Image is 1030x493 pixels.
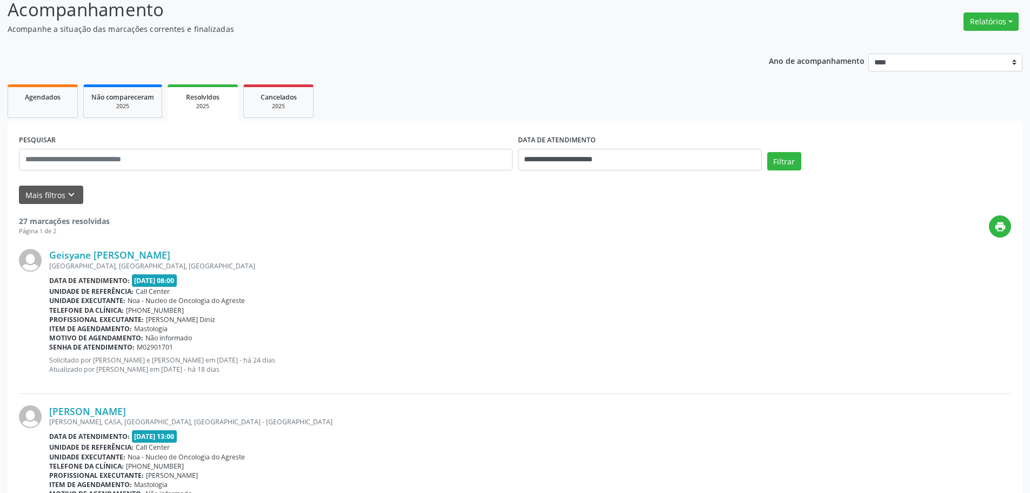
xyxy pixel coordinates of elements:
[49,296,125,305] b: Unidade executante:
[19,186,83,205] button: Mais filtroskeyboard_arrow_down
[49,343,135,352] b: Senha de atendimento:
[91,93,154,102] span: Não compareceram
[49,405,126,417] a: [PERSON_NAME]
[49,356,1011,374] p: Solicitado por [PERSON_NAME] e [PERSON_NAME] em [DATE] - há 24 dias Atualizado por [PERSON_NAME] ...
[994,221,1006,233] i: print
[128,296,245,305] span: Noa - Nucleo de Oncologia do Agreste
[518,132,596,149] label: DATA DE ATENDIMENTO
[19,216,110,226] strong: 27 marcações resolvidas
[134,324,168,333] span: Mastologia
[49,276,130,285] b: Data de atendimento:
[146,315,215,324] span: [PERSON_NAME] Diniz
[49,261,1011,271] div: [GEOGRAPHIC_DATA], [GEOGRAPHIC_DATA], [GEOGRAPHIC_DATA]
[49,315,144,324] b: Profissional executante:
[49,287,134,296] b: Unidade de referência:
[91,102,154,110] div: 2025
[767,152,801,170] button: Filtrar
[49,306,124,315] b: Telefone da clínica:
[251,102,305,110] div: 2025
[769,54,865,67] p: Ano de acompanhamento
[49,249,170,261] a: Geisyane [PERSON_NAME]
[134,480,168,489] span: Mastologia
[8,23,718,35] p: Acompanhe a situação das marcações correntes e finalizadas
[175,102,230,110] div: 2025
[132,430,177,443] span: [DATE] 13:00
[126,306,184,315] span: [PHONE_NUMBER]
[49,443,134,452] b: Unidade de referência:
[49,462,124,471] b: Telefone da clínica:
[49,452,125,462] b: Unidade executante:
[145,333,192,343] span: Não informado
[136,287,170,296] span: Call Center
[49,324,132,333] b: Item de agendamento:
[261,93,297,102] span: Cancelados
[128,452,245,462] span: Noa - Nucleo de Oncologia do Agreste
[136,443,170,452] span: Call Center
[186,93,220,102] span: Resolvidos
[19,227,110,236] div: Página 1 de 2
[146,471,198,480] span: [PERSON_NAME]
[963,12,1019,31] button: Relatórios
[126,462,184,471] span: [PHONE_NUMBER]
[49,471,144,480] b: Profissional executante:
[19,132,56,149] label: PESQUISAR
[19,405,42,428] img: img
[989,215,1011,238] button: print
[137,343,173,352] span: M02901701
[49,417,1011,426] div: [PERSON_NAME], CASA, [GEOGRAPHIC_DATA], [GEOGRAPHIC_DATA] - [GEOGRAPHIC_DATA]
[49,333,143,343] b: Motivo de agendamento:
[25,93,61,102] span: Agendados
[49,480,132,489] b: Item de agendamento:
[49,432,130,441] b: Data de atendimento:
[132,274,177,287] span: [DATE] 08:00
[65,189,77,201] i: keyboard_arrow_down
[19,249,42,272] img: img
